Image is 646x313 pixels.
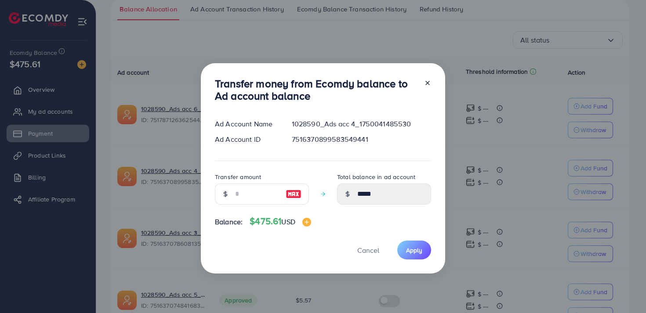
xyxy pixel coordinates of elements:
h4: $475.61 [250,216,311,227]
span: Cancel [357,245,379,255]
div: Ad Account Name [208,119,285,129]
button: Cancel [346,241,390,259]
div: 1028590_Ads acc 4_1750041485530 [285,119,438,129]
img: image [286,189,301,199]
label: Transfer amount [215,173,261,181]
span: Apply [406,246,422,255]
div: 7516370899583549441 [285,134,438,144]
div: Ad Account ID [208,134,285,144]
h3: Transfer money from Ecomdy balance to Ad account balance [215,77,417,103]
img: image [302,218,311,227]
span: Balance: [215,217,243,227]
label: Total balance in ad account [337,173,415,181]
span: USD [281,217,295,227]
button: Apply [397,241,431,259]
